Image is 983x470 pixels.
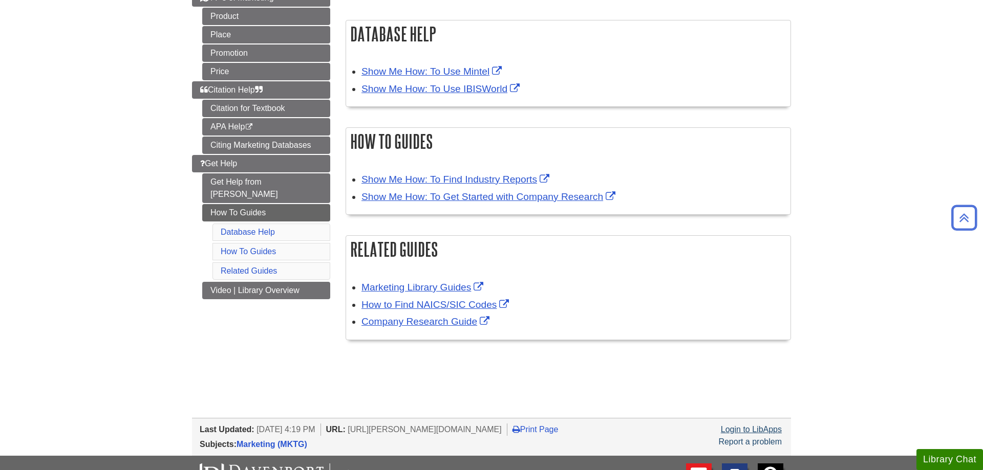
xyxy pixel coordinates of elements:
[512,425,559,434] a: Print Page
[361,174,552,185] a: Link opens in new window
[200,425,254,434] span: Last Updated:
[202,282,330,299] a: Video | Library Overview
[200,440,237,449] span: Subjects:
[361,299,511,310] a: Link opens in new window
[200,159,237,168] span: Get Help
[202,8,330,25] a: Product
[718,437,782,446] a: Report a problem
[221,247,276,256] a: How To Guides
[948,211,980,225] a: Back to Top
[346,128,790,155] h2: How To Guides
[721,425,782,434] a: Login to LibApps
[361,316,492,327] a: Link opens in new window
[245,124,253,130] i: This link opens in a new window
[202,100,330,117] a: Citation for Textbook
[257,425,315,434] span: [DATE] 4:19 PM
[346,236,790,263] h2: Related Guides
[361,191,618,202] a: Link opens in new window
[202,137,330,154] a: Citing Marketing Databases
[361,66,504,77] a: Link opens in new window
[202,26,330,43] a: Place
[192,81,330,99] a: Citation Help
[202,63,330,80] a: Price
[361,83,522,94] a: Link opens in new window
[200,85,263,94] span: Citation Help
[348,425,502,434] span: [URL][PERSON_NAME][DOMAIN_NAME]
[237,440,307,449] a: Marketing (MKTG)
[221,228,275,236] a: Database Help
[202,204,330,221] a: How To Guides
[221,266,277,275] a: Related Guides
[361,282,486,293] a: Link opens in new window
[202,173,330,203] a: Get Help from [PERSON_NAME]
[512,425,520,433] i: Print Page
[202,118,330,136] a: APA Help
[202,44,330,62] a: Promotion
[346,20,790,48] h2: Database Help
[916,449,983,470] button: Library Chat
[326,425,346,434] span: URL:
[192,155,330,172] a: Get Help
